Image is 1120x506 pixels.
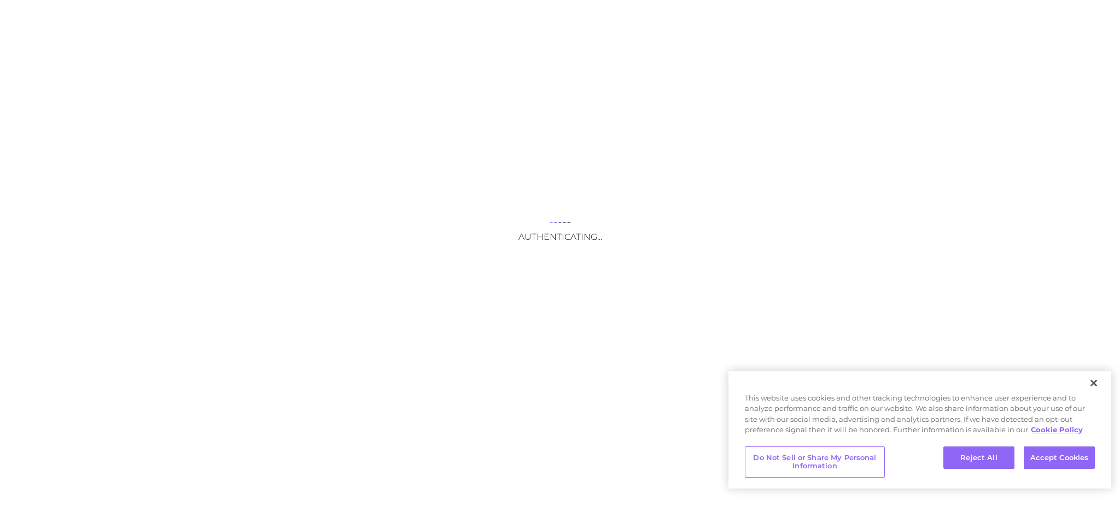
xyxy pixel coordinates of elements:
[1024,446,1095,469] button: Accept Cookies
[451,232,669,242] h3: Authenticating...
[1031,425,1083,434] a: More information about your privacy, opens in a new tab
[745,446,885,478] button: Do Not Sell or Share My Personal Information, Opens the preference center dialog
[728,393,1111,441] div: This website uses cookies and other tracking technologies to enhance user experience and to analy...
[728,371,1111,489] div: Cookie banner
[1082,371,1106,395] button: Close
[728,371,1111,489] div: Privacy
[943,446,1014,469] button: Reject All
